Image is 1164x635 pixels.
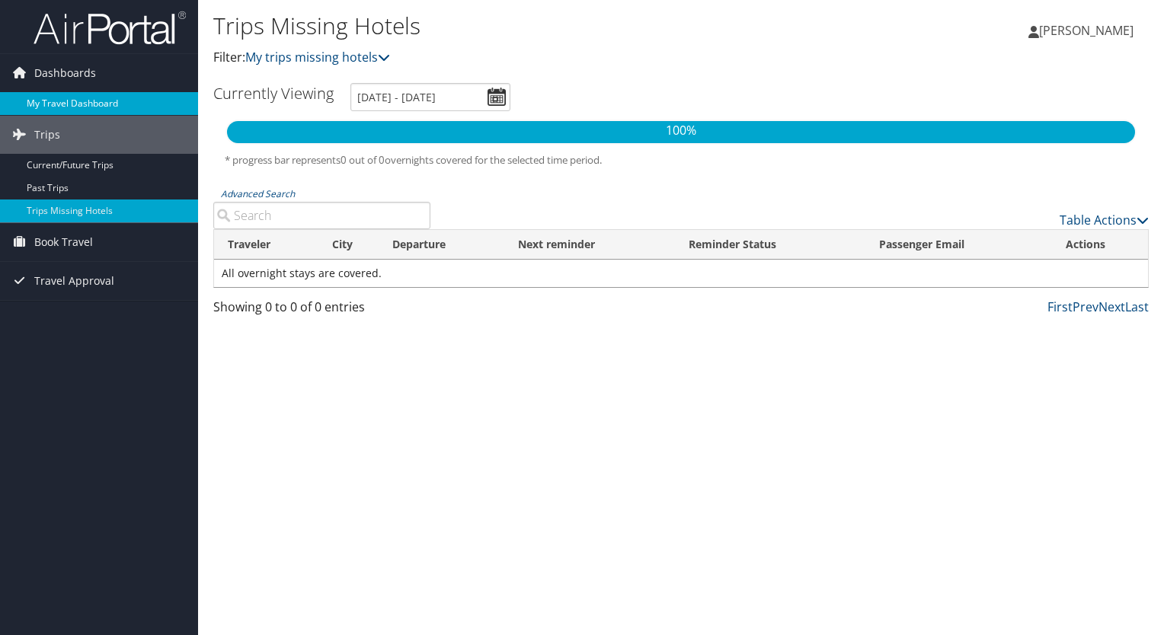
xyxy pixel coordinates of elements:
a: [PERSON_NAME] [1028,8,1149,53]
div: Showing 0 to 0 of 0 entries [213,298,430,324]
span: Trips [34,116,60,154]
input: Advanced Search [213,202,430,229]
td: All overnight stays are covered. [214,260,1148,287]
span: 0 out of 0 [341,153,385,167]
th: Passenger Email: activate to sort column ascending [865,230,1052,260]
img: airportal-logo.png [34,10,186,46]
h5: * progress bar represents overnights covered for the selected time period. [225,153,1137,168]
a: Last [1125,298,1149,315]
th: City: activate to sort column ascending [318,230,379,260]
th: Actions [1052,230,1148,260]
a: My trips missing hotels [245,49,390,65]
input: [DATE] - [DATE] [350,83,510,111]
p: Filter: [213,48,837,68]
span: Dashboards [34,54,96,92]
a: Next [1098,298,1125,315]
span: Book Travel [34,223,93,261]
th: Next reminder [504,230,675,260]
a: Advanced Search [221,187,295,200]
a: Prev [1073,298,1098,315]
h3: Currently Viewing [213,83,334,104]
span: Travel Approval [34,262,114,300]
p: 100% [227,121,1135,141]
h1: Trips Missing Hotels [213,10,837,42]
a: Table Actions [1060,212,1149,228]
th: Departure: activate to sort column descending [379,230,504,260]
span: [PERSON_NAME] [1039,22,1134,39]
th: Reminder Status [675,230,865,260]
a: First [1047,298,1073,315]
th: Traveler: activate to sort column ascending [214,230,318,260]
